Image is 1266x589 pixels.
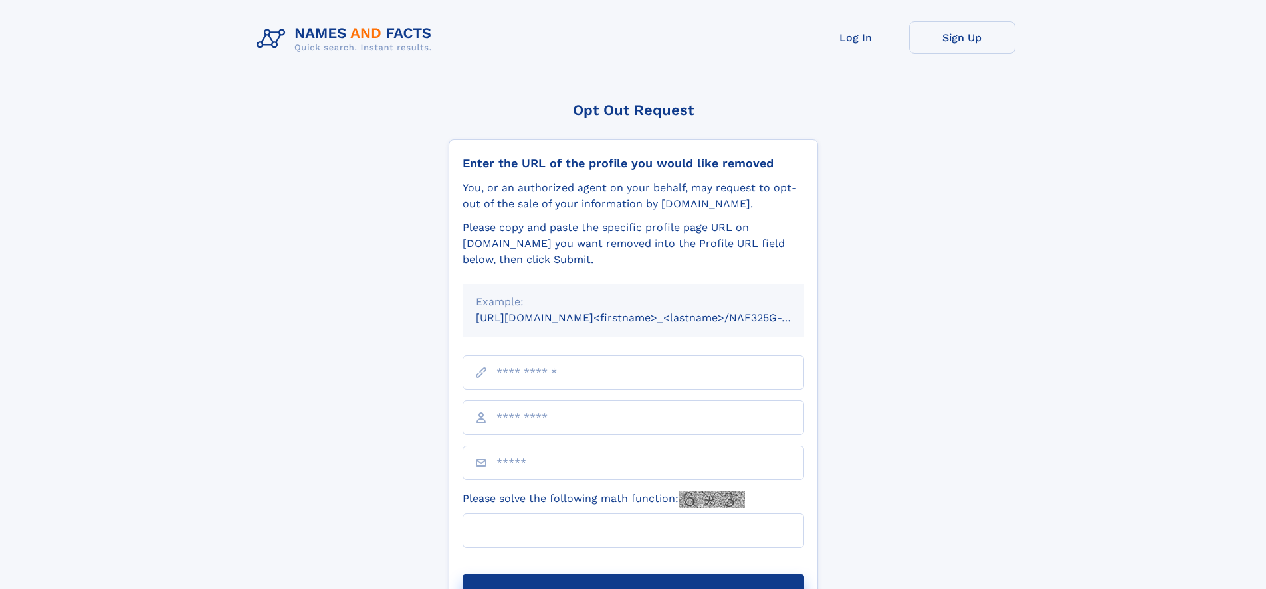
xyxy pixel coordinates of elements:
[463,220,804,268] div: Please copy and paste the specific profile page URL on [DOMAIN_NAME] you want removed into the Pr...
[449,102,818,118] div: Opt Out Request
[463,180,804,212] div: You, or an authorized agent on your behalf, may request to opt-out of the sale of your informatio...
[463,156,804,171] div: Enter the URL of the profile you would like removed
[909,21,1015,54] a: Sign Up
[463,491,745,508] label: Please solve the following math function:
[476,311,829,324] small: [URL][DOMAIN_NAME]<firstname>_<lastname>/NAF325G-xxxxxxxx
[476,294,791,310] div: Example:
[251,21,443,57] img: Logo Names and Facts
[803,21,909,54] a: Log In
